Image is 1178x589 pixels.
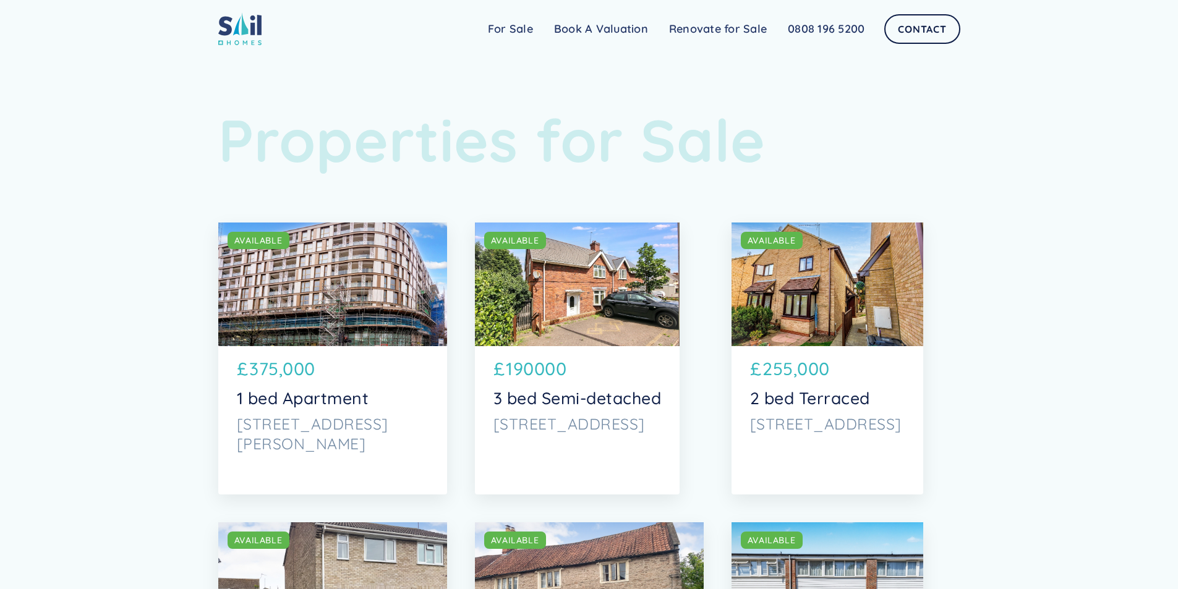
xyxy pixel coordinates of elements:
[477,17,544,41] a: For Sale
[237,414,429,454] p: [STREET_ADDRESS][PERSON_NAME]
[493,388,662,408] p: 3 bed Semi-detached
[750,355,762,382] p: £
[491,534,539,546] div: AVAILABLE
[234,534,283,546] div: AVAILABLE
[748,534,796,546] div: AVAILABLE
[732,222,923,494] a: AVAILABLE£255,0002 bed Terraced[STREET_ADDRESS]
[506,355,566,382] p: 190000
[750,388,905,408] p: 2 bed Terraced
[491,234,539,247] div: AVAILABLE
[218,105,960,176] h1: Properties for Sale
[237,355,249,382] p: £
[475,222,680,494] a: AVAILABLE£1900003 bed Semi-detached[STREET_ADDRESS]
[249,355,315,382] p: 375,000
[218,222,447,494] a: AVAILABLE£375,0001 bed Apartment[STREET_ADDRESS][PERSON_NAME]
[234,234,283,247] div: AVAILABLE
[750,414,905,434] p: [STREET_ADDRESS]
[884,14,960,44] a: Contact
[218,12,262,45] img: sail home logo colored
[762,355,830,382] p: 255,000
[748,234,796,247] div: AVAILABLE
[493,355,505,382] p: £
[544,17,659,41] a: Book A Valuation
[777,17,875,41] a: 0808 196 5200
[237,388,429,408] p: 1 bed Apartment
[493,414,662,434] p: [STREET_ADDRESS]
[659,17,777,41] a: Renovate for Sale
